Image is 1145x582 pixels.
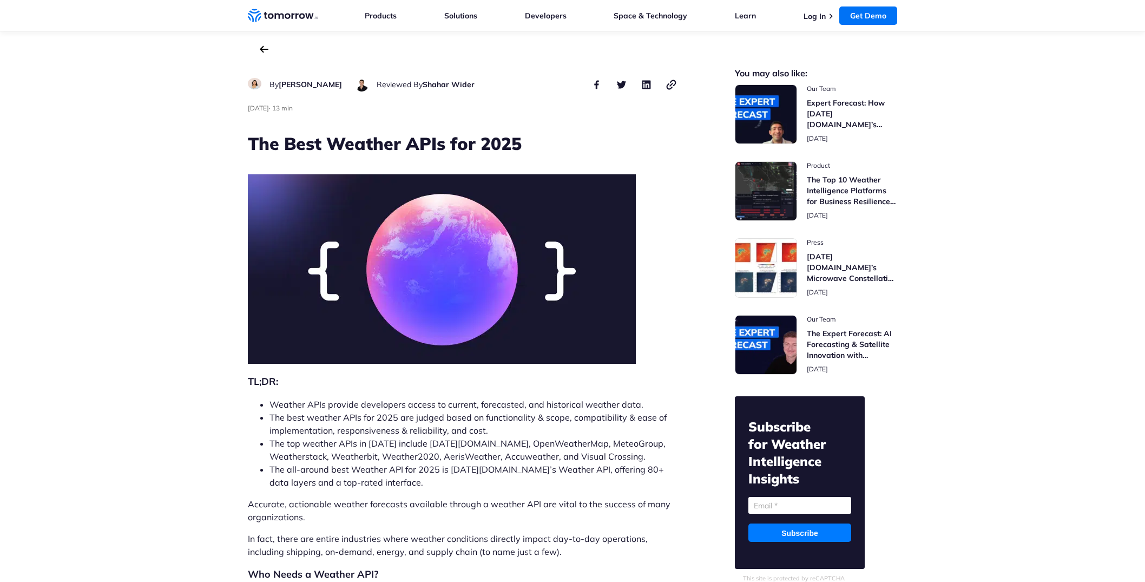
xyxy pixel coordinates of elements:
[365,11,397,21] a: Products
[748,524,851,542] input: Subscribe
[807,288,828,296] span: publish date
[804,11,826,21] a: Log In
[807,328,897,361] h3: The Expert Forecast: AI Forecasting & Satellite Innovation with [PERSON_NAME]
[807,84,897,93] span: post catecory
[615,78,628,91] button: share this post on twitter
[248,567,677,582] h2: Who Needs a Weather API?
[839,6,897,25] a: Get Demo
[807,134,828,142] span: publish date
[248,78,261,89] img: Ruth Favela
[748,497,851,514] input: Email *
[248,104,269,112] span: publish date
[377,80,423,89] span: Reviewed By
[269,398,677,411] li: Weather APIs provide developers access to current, forecasted, and historical weather data.
[614,11,687,21] a: Space & Technology
[807,174,897,207] h3: The Top 10 Weather Intelligence Platforms for Business Resilience in [DATE]
[590,78,603,91] button: share this post on facebook
[260,45,268,53] a: back to the main blog page
[807,161,897,170] span: post catecory
[735,84,897,144] a: Read Expert Forecast: How Tomorrow.io’s Microwave Sounders Are Revolutionizing Hurricane Monitoring
[807,238,897,247] span: post catecory
[807,365,828,373] span: publish date
[807,315,897,324] span: post catecory
[807,211,828,219] span: publish date
[269,80,279,89] span: By
[525,11,567,21] a: Developers
[248,8,318,24] a: Home link
[748,418,851,487] h2: Subscribe for Weather Intelligence Insights
[640,78,653,91] button: share this post on linkedin
[735,238,897,298] a: Read Tomorrow.io’s Microwave Constellation Ready To Help This Hurricane Season
[735,161,897,221] a: Read The Top 10 Weather Intelligence Platforms for Business Resilience in 2025
[269,411,677,437] li: The best weather APIs for 2025 are judged based on functionality & scope, compatibility & ease of...
[664,78,677,91] button: copy link to clipboard
[735,11,756,21] a: Learn
[248,532,677,558] p: In fact, there are entire industries where weather conditions directly impact day-to-day operatio...
[444,11,477,21] a: Solutions
[807,251,897,284] h3: [DATE][DOMAIN_NAME]’s Microwave Constellation Ready To Help This Hurricane Season
[269,78,342,91] div: author name
[269,463,677,489] li: The all-around best Weather API for 2025 is [DATE][DOMAIN_NAME]’s Weather API, offering 80+ data ...
[735,315,897,375] a: Read The Expert Forecast: AI Forecasting & Satellite Innovation with Randy Chase
[248,374,677,389] h2: TL;DR:
[248,132,677,155] h1: The Best Weather APIs for 2025
[735,69,897,77] h2: You may also like:
[269,437,677,463] li: The top weather APIs in [DATE] include [DATE][DOMAIN_NAME], OpenWeatherMap, MeteoGroup, Weatherst...
[377,78,475,91] div: author name
[269,104,271,112] span: ·
[807,97,897,130] h3: Expert Forecast: How [DATE][DOMAIN_NAME]’s Microwave Sounders Are Revolutionizing Hurricane Monit...
[355,78,368,91] img: Shahar Wider
[272,104,293,112] span: Estimated reading time
[248,498,677,524] p: Accurate, actionable weather forecasts available through a weather API are vital to the success o...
